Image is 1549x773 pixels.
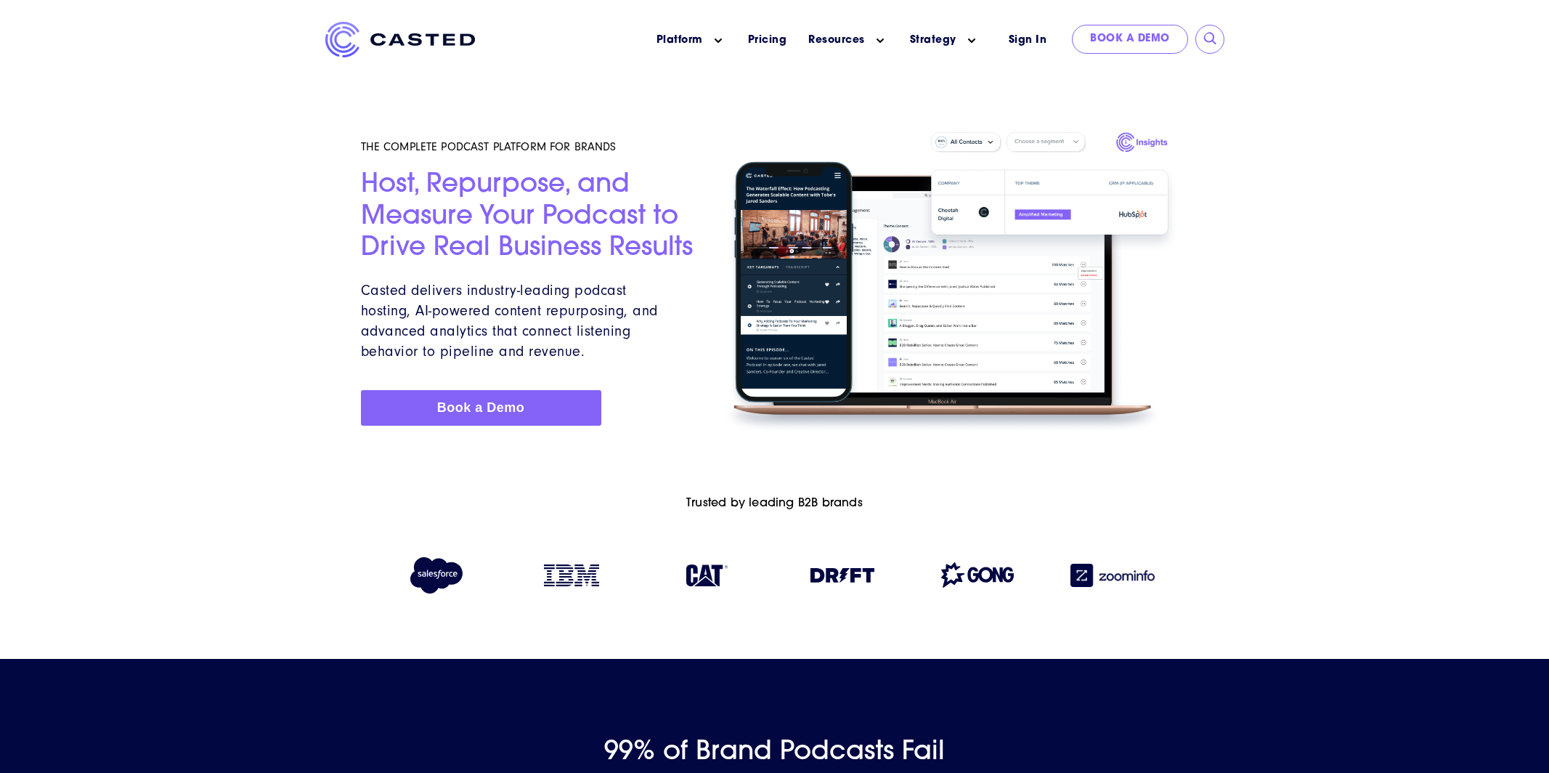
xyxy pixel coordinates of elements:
img: Salesforce logo [404,557,468,594]
a: Platform [656,33,703,48]
a: Pricing [748,33,787,48]
a: Resources [808,33,865,48]
a: Book a Demo [1072,25,1188,54]
h6: Trusted by leading B2B brands [361,497,1189,511]
h2: Host, Repurpose, and Measure Your Podcast to Drive Real Business Results [361,170,696,264]
img: Casted_Logo_Horizontal_FullColor_PUR_BLUE [325,22,475,57]
input: Submit [1203,32,1218,46]
a: Sign In [991,25,1065,56]
img: Homepage Hero [713,125,1189,440]
img: Drift logo [810,568,874,583]
img: IBM logo [544,564,599,586]
span: Casted delivers industry-leading podcast hosting, AI-powered content repurposing, and advanced an... [361,282,658,360]
span: Book a Demo [437,400,525,415]
img: Gong logo [941,562,1014,588]
nav: Main menu [497,22,991,59]
a: Book a Demo [361,390,601,426]
h5: THE COMPLETE PODCAST PLATFORM FOR BRANDS [361,139,696,154]
img: Caterpillar logo [686,564,728,586]
a: Strategy [910,33,956,48]
img: Zoominfo logo [1070,564,1155,587]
